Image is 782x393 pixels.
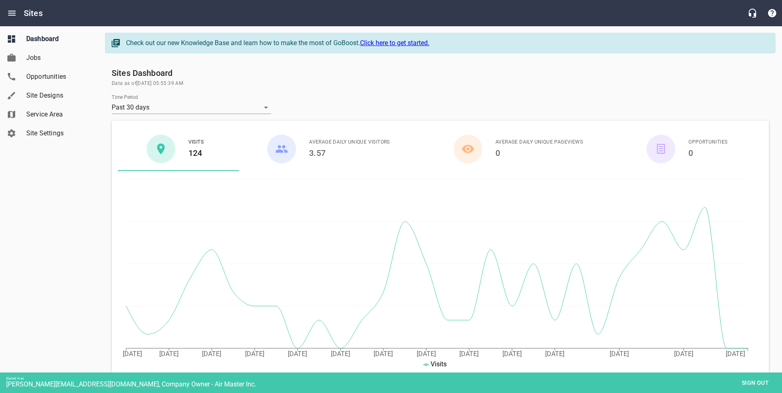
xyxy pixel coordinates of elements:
span: Data as of [DATE] 05:55:39 AM [112,80,769,88]
span: Site Settings [26,128,89,138]
h6: 3.57 [309,146,390,160]
span: Opportunities [688,138,727,146]
h6: 0 [688,146,727,160]
span: Visits [431,360,447,368]
div: [PERSON_NAME][EMAIL_ADDRESS][DOMAIN_NAME], Company Owner - Air Master Inc. [6,380,782,388]
span: Site Designs [26,91,89,101]
button: Open drawer [2,3,22,23]
button: Sign out [735,375,776,391]
div: Signed in as [6,377,782,380]
h6: 124 [188,146,204,160]
span: Jobs [26,53,89,63]
tspan: [DATE] [331,350,350,358]
tspan: [DATE] [123,350,142,358]
label: Time Period [112,95,138,100]
span: Average Daily Unique Visitors [309,138,390,146]
span: Opportunities [26,72,89,82]
h6: Sites Dashboard [112,66,769,80]
span: Sign out [738,378,773,388]
tspan: [DATE] [459,350,479,358]
div: Past 30 days [112,101,271,114]
tspan: [DATE] [417,350,436,358]
tspan: [DATE] [245,350,264,358]
h6: Sites [24,7,43,20]
span: Dashboard [26,34,89,44]
tspan: [DATE] [159,350,179,358]
tspan: [DATE] [288,350,307,358]
a: Click here to get started. [360,39,429,47]
tspan: [DATE] [545,350,564,358]
button: Support Portal [762,3,782,23]
tspan: [DATE] [726,350,745,358]
span: Service Area [26,110,89,119]
tspan: [DATE] [674,350,693,358]
tspan: [DATE] [202,350,221,358]
tspan: [DATE] [610,350,629,358]
button: Live Chat [743,3,762,23]
span: Average Daily Unique Pageviews [495,138,583,146]
tspan: [DATE] [502,350,522,358]
h6: 0 [495,146,583,160]
tspan: [DATE] [374,350,393,358]
div: Check out our new Knowledge Base and learn how to make the most of GoBoost. [126,38,767,48]
span: Visits [188,138,204,146]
